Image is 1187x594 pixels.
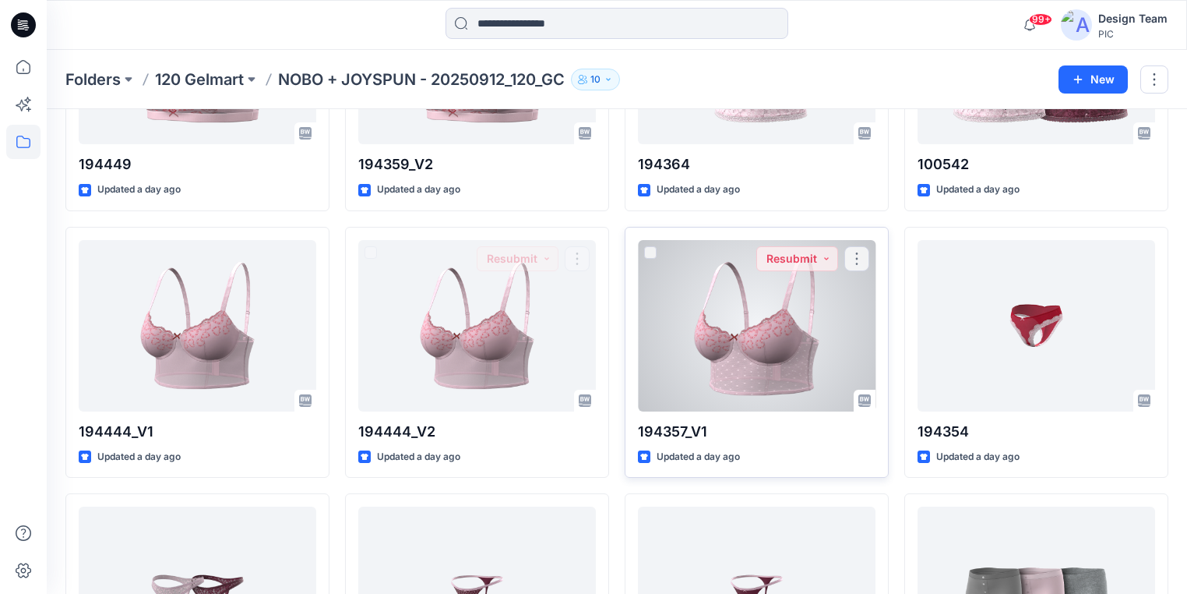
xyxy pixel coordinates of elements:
[278,69,565,90] p: NOBO + JOYSPUN - 20250912_120_GC
[358,421,596,443] p: 194444_V2
[590,71,601,88] p: 10
[638,240,875,412] a: 194357_V1
[377,449,460,465] p: Updated a day ago
[65,69,121,90] a: Folders
[918,154,1155,175] p: 100542
[358,154,596,175] p: 194359_V2
[155,69,244,90] a: 120 Gelmart
[638,421,875,443] p: 194357_V1
[97,449,181,465] p: Updated a day ago
[936,449,1020,465] p: Updated a day ago
[358,240,596,412] a: 194444_V2
[1029,13,1052,26] span: 99+
[1058,65,1128,94] button: New
[97,182,181,198] p: Updated a day ago
[918,240,1155,412] a: 194354
[918,421,1155,443] p: 194354
[638,154,875,175] p: 194364
[657,182,740,198] p: Updated a day ago
[1061,9,1092,41] img: avatar
[79,421,316,443] p: 194444_V1
[79,154,316,175] p: 194449
[657,449,740,465] p: Updated a day ago
[1098,9,1168,28] div: Design Team
[936,182,1020,198] p: Updated a day ago
[571,69,620,90] button: 10
[377,182,460,198] p: Updated a day ago
[79,240,316,412] a: 194444_V1
[1098,28,1168,40] div: PIC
